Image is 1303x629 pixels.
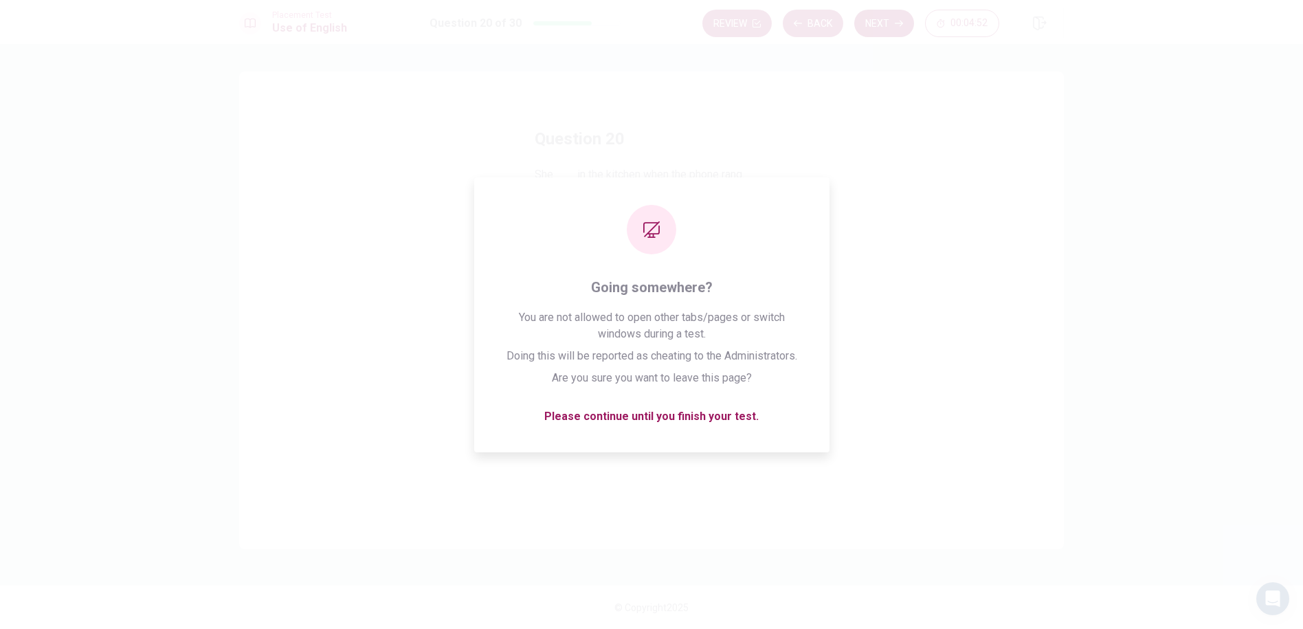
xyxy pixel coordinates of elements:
[535,250,768,285] button: Bwas cooking
[568,259,629,276] span: was cooking
[535,166,768,183] span: She ___ in the kitchen when the phone rang.
[614,602,689,613] span: © Copyright 2025
[535,296,768,330] button: Ccooking
[854,10,914,37] button: Next
[535,128,768,150] h4: Question 20
[1256,582,1289,615] div: Open Intercom Messenger
[541,347,563,369] div: D
[950,18,988,29] span: 00:04:52
[541,256,563,278] div: B
[430,15,522,32] h1: Question 20 of 30
[783,10,843,37] button: Back
[568,214,598,230] span: cooks
[535,341,768,375] button: Dcook
[541,302,563,324] div: C
[925,10,999,37] button: 00:04:52
[702,10,772,37] button: Review
[272,10,347,20] span: Placement Test
[535,205,768,239] button: Acooks
[272,20,347,36] h1: Use of English
[568,305,606,321] span: cooking
[568,350,592,366] span: cook
[541,211,563,233] div: A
